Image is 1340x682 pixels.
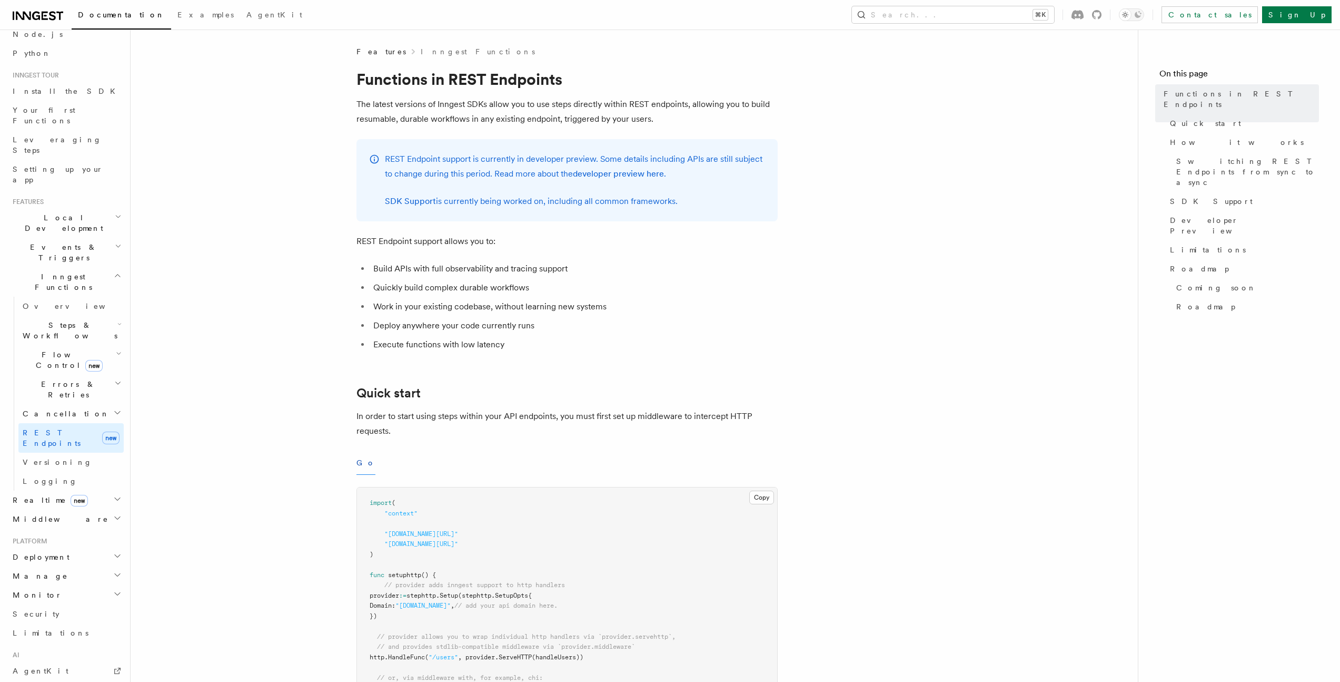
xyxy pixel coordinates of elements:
a: Limitations [8,623,124,642]
a: Your first Functions [8,101,124,130]
a: Roadmap [1172,297,1319,316]
a: Switching REST Endpoints from sync to async [1172,152,1319,192]
span: // provider allows you to wrap individual http handlers via `provider.servehttp`, [377,633,676,640]
span: // provider adds inngest support to http handlers [384,581,565,589]
span: Documentation [78,11,165,19]
span: Developer Preview [1170,215,1319,236]
span: // or, via middleware with, for example, chi: [377,674,543,681]
span: Errors & Retries [18,379,114,400]
span: }) [370,612,377,620]
a: Examples [171,3,240,28]
button: Realtimenew [8,491,124,510]
li: Build APIs with full observability and tracing support [370,261,778,276]
span: Node.js [13,30,63,38]
span: Switching REST Endpoints from sync to async [1176,156,1319,188]
a: Setting up your app [8,160,124,189]
span: Steps & Workflows [18,320,117,341]
button: Events & Triggers [8,238,124,267]
a: Inngest Functions [421,46,535,57]
a: Functions in REST Endpoints [1159,84,1319,114]
span: Coming soon [1176,282,1256,293]
span: http. [370,654,388,661]
a: Developer Preview [1166,211,1319,240]
button: Search...⌘K [852,6,1054,23]
span: Limitations [1170,245,1246,255]
p: In order to start using steps within your API endpoints, you must first set up middleware to inte... [356,409,778,439]
span: () { [421,571,436,579]
span: Install the SDK [13,87,122,95]
span: ( [392,499,395,506]
a: Quick start [356,386,421,401]
span: Overview [23,302,131,310]
a: developer preview here [573,169,664,179]
a: Sign Up [1262,6,1332,23]
li: Deploy anywhere your code currently runs [370,318,778,333]
span: provider [370,592,399,599]
span: Features [8,198,44,206]
span: Monitor [8,590,62,600]
span: import [370,499,392,506]
span: "context" [384,510,418,517]
a: Contact sales [1162,6,1258,23]
span: Security [13,610,59,618]
span: AI [8,651,19,659]
span: SDK Support [1170,196,1253,207]
span: Examples [177,11,234,19]
span: // and provides stdlib-compatible middleware via `provider.middleware` [377,643,635,650]
span: Middleware [8,514,108,524]
span: stephttp. [406,592,440,599]
span: Events & Triggers [8,242,115,263]
span: "[DOMAIN_NAME][URL]" [384,540,458,548]
p: The latest versions of Inngest SDKs allow you to use steps directly within REST endpoints, allowi... [356,97,778,126]
span: Leveraging Steps [13,135,102,154]
button: Flow Controlnew [18,345,124,375]
button: Cancellation [18,404,124,423]
span: Local Development [8,212,115,233]
button: Middleware [8,510,124,529]
span: setuphttp [388,571,421,579]
button: Go [356,451,375,475]
span: ServeHTTP [499,654,532,661]
span: Limitations [13,629,88,637]
a: Limitations [1166,240,1319,259]
p: REST Endpoint support allows you to: [356,234,778,249]
kbd: ⌘K [1033,9,1048,20]
span: Realtime [8,495,88,505]
span: "[DOMAIN_NAME][URL]" [384,530,458,538]
span: , provider. [458,654,499,661]
span: , [451,602,454,609]
a: Logging [18,472,124,491]
a: AgentKit [240,3,309,28]
span: Versioning [23,458,92,466]
span: Platform [8,537,47,545]
span: Flow Control [18,349,116,371]
span: Inngest tour [8,71,59,80]
div: Inngest Functions [8,297,124,491]
a: How it works [1166,133,1319,152]
a: Documentation [72,3,171,30]
a: Security [8,605,124,623]
span: How it works [1170,137,1304,148]
a: Quick start [1166,114,1319,133]
span: // add your api domain here. [454,602,558,609]
span: Inngest Functions [8,271,114,293]
span: Python [13,49,51,57]
span: Roadmap [1170,264,1229,274]
span: Deployment [8,552,70,562]
a: SDK Support [1166,192,1319,211]
a: Coming soon [1172,278,1319,297]
a: AgentKit [8,661,124,680]
a: REST Endpointsnew [18,423,124,453]
span: Setting up your app [13,165,103,184]
span: Logging [23,477,77,485]
a: Versioning [18,453,124,472]
span: Features [356,46,406,57]
span: new [71,495,88,506]
span: func [370,571,384,579]
span: new [85,360,103,372]
h4: On this page [1159,67,1319,84]
li: Quickly build complex durable workflows [370,280,778,295]
span: ) [370,551,373,558]
span: Quick start [1170,118,1241,129]
h1: Functions in REST Endpoints [356,70,778,89]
